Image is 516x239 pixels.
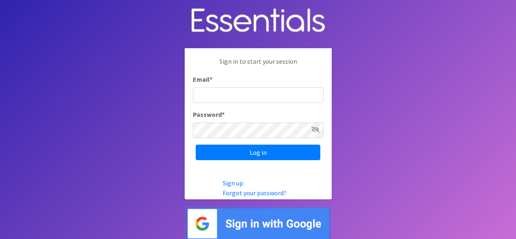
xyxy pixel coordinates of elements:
abbr: required [222,110,225,118]
abbr: required [210,75,212,83]
label: Password [193,109,225,119]
a: Sign up [223,179,243,187]
p: Sign in to start your session [193,56,324,74]
label: Email [193,74,212,84]
a: Forgot your password? [223,189,286,197]
input: Log in [196,145,320,160]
